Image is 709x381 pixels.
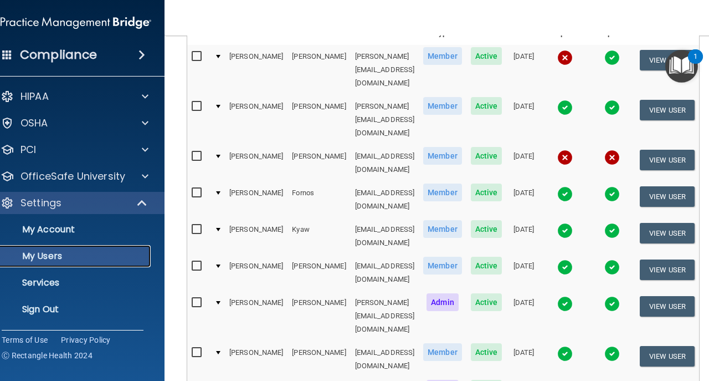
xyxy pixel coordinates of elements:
[351,145,419,181] td: [EMAIL_ADDRESS][DOMAIN_NAME]
[604,50,620,65] img: tick.e7d51cea.svg
[225,95,287,145] td: [PERSON_NAME]
[471,257,502,275] span: Active
[557,186,573,202] img: tick.e7d51cea.svg
[557,260,573,275] img: tick.e7d51cea.svg
[20,196,61,210] p: Settings
[640,223,695,243] button: View User
[423,147,462,165] span: Member
[506,95,541,145] td: [DATE]
[351,95,419,145] td: [PERSON_NAME][EMAIL_ADDRESS][DOMAIN_NAME]
[225,181,287,218] td: [PERSON_NAME]
[351,45,419,95] td: [PERSON_NAME][EMAIL_ADDRESS][DOMAIN_NAME]
[351,255,419,291] td: [EMAIL_ADDRESS][DOMAIN_NAME]
[1,90,148,103] a: HIPAA
[351,291,419,341] td: [PERSON_NAME][EMAIL_ADDRESS][DOMAIN_NAME]
[287,145,350,181] td: [PERSON_NAME]
[20,170,125,183] p: OfficeSafe University
[423,47,462,65] span: Member
[1,196,148,210] a: Settings
[351,181,419,218] td: [EMAIL_ADDRESS][DOMAIN_NAME]
[604,150,620,165] img: cross.ca9f0e7f.svg
[557,100,573,115] img: tick.e7d51cea.svg
[287,45,350,95] td: [PERSON_NAME]
[471,97,502,115] span: Active
[506,45,541,95] td: [DATE]
[225,341,287,378] td: [PERSON_NAME]
[506,181,541,218] td: [DATE]
[640,260,695,280] button: View User
[287,291,350,341] td: [PERSON_NAME]
[287,255,350,291] td: [PERSON_NAME]
[287,218,350,255] td: Kyaw
[604,346,620,362] img: tick.e7d51cea.svg
[423,343,462,361] span: Member
[640,346,695,367] button: View User
[517,302,696,347] iframe: Drift Widget Chat Controller
[20,143,36,156] p: PCI
[604,223,620,238] img: tick.e7d51cea.svg
[640,186,695,207] button: View User
[423,257,462,275] span: Member
[640,100,695,120] button: View User
[604,186,620,202] img: tick.e7d51cea.svg
[640,50,695,70] button: View User
[557,296,573,312] img: tick.e7d51cea.svg
[225,255,287,291] td: [PERSON_NAME]
[1,116,148,130] a: OSHA
[693,57,697,71] div: 1
[1,170,148,183] a: OfficeSafe University
[471,343,502,361] span: Active
[640,150,695,170] button: View User
[557,50,573,65] img: cross.ca9f0e7f.svg
[665,50,698,83] button: Open Resource Center, 1 new notification
[423,220,462,238] span: Member
[287,95,350,145] td: [PERSON_NAME]
[506,291,541,341] td: [DATE]
[20,116,48,130] p: OSHA
[506,341,541,378] td: [DATE]
[471,184,502,201] span: Active
[61,334,111,346] a: Privacy Policy
[287,181,350,218] td: Fornos
[2,350,93,361] span: Ⓒ Rectangle Health 2024
[423,184,462,201] span: Member
[604,100,620,115] img: tick.e7d51cea.svg
[351,218,419,255] td: [EMAIL_ADDRESS][DOMAIN_NAME]
[640,296,695,317] button: View User
[225,291,287,341] td: [PERSON_NAME]
[506,218,541,255] td: [DATE]
[287,341,350,378] td: [PERSON_NAME]
[225,218,287,255] td: [PERSON_NAME]
[471,220,502,238] span: Active
[1,12,151,34] img: PMB logo
[2,334,48,346] a: Terms of Use
[423,97,462,115] span: Member
[351,341,419,378] td: [EMAIL_ADDRESS][DOMAIN_NAME]
[506,255,541,291] td: [DATE]
[20,90,49,103] p: HIPAA
[506,145,541,181] td: [DATE]
[471,293,502,311] span: Active
[604,260,620,275] img: tick.e7d51cea.svg
[471,147,502,165] span: Active
[557,150,573,165] img: cross.ca9f0e7f.svg
[225,145,287,181] td: [PERSON_NAME]
[427,293,459,311] span: Admin
[1,143,148,156] a: PCI
[557,223,573,238] img: tick.e7d51cea.svg
[604,296,620,312] img: tick.e7d51cea.svg
[557,346,573,362] img: tick.e7d51cea.svg
[20,47,97,63] h4: Compliance
[225,45,287,95] td: [PERSON_NAME]
[471,47,502,65] span: Active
